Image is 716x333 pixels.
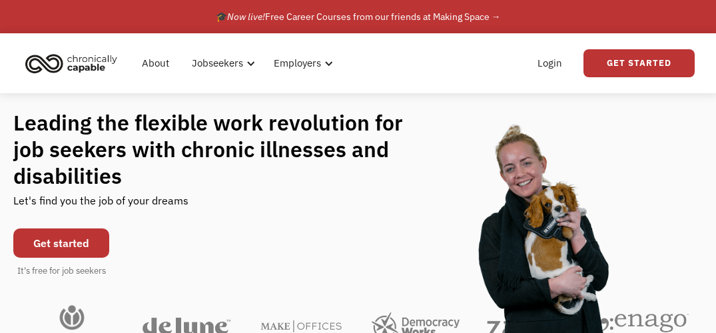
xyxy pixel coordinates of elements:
div: Employers [274,55,321,71]
div: It's free for job seekers [17,264,106,278]
h1: Leading the flexible work revolution for job seekers with chronic illnesses and disabilities [13,109,427,189]
div: Jobseekers [192,55,243,71]
a: Login [530,42,570,85]
div: Employers [266,42,337,85]
a: About [134,42,177,85]
img: Chronically Capable logo [21,49,121,78]
div: 🎓 Free Career Courses from our friends at Making Space → [216,9,501,25]
div: Let's find you the job of your dreams [13,189,188,222]
a: home [21,49,127,78]
em: Now live! [227,11,265,23]
a: Get Started [583,49,695,77]
a: Get started [13,228,109,258]
div: Jobseekers [184,42,259,85]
